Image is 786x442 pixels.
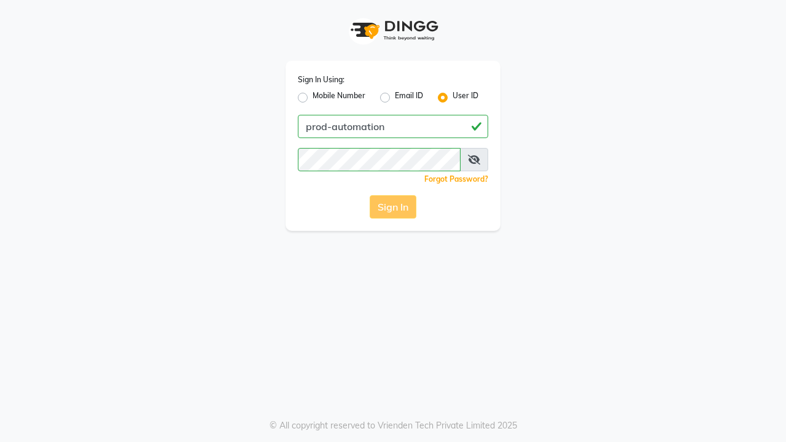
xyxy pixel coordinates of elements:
[298,74,344,85] label: Sign In Using:
[298,115,488,138] input: Username
[395,90,423,105] label: Email ID
[313,90,365,105] label: Mobile Number
[298,148,461,171] input: Username
[453,90,478,105] label: User ID
[424,174,488,184] a: Forgot Password?
[344,12,442,48] img: logo1.svg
